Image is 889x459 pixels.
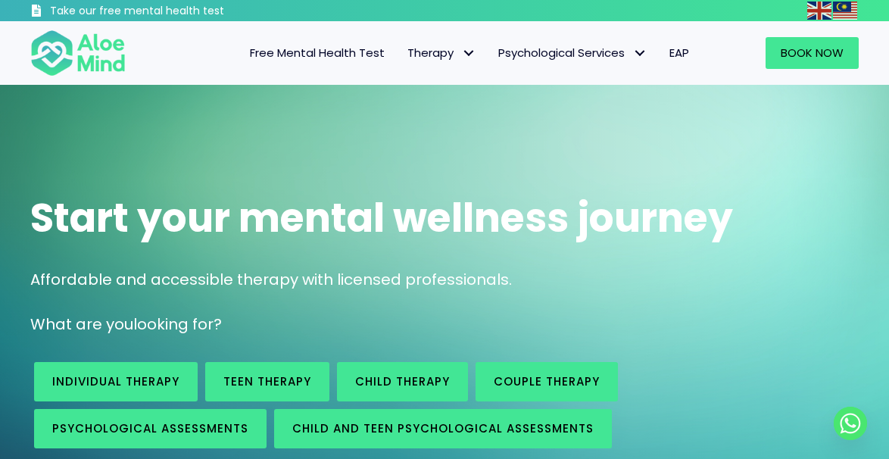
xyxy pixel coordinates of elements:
[223,373,311,389] span: Teen Therapy
[494,373,600,389] span: Couple therapy
[833,2,859,19] a: Malay
[30,190,733,245] span: Start your mental wellness journey
[498,45,647,61] span: Psychological Services
[34,362,198,401] a: Individual therapy
[274,409,612,448] a: Child and Teen Psychological assessments
[30,314,133,335] span: What are you
[807,2,831,20] img: en
[355,373,450,389] span: Child Therapy
[669,45,689,61] span: EAP
[487,37,658,69] a: Psychological ServicesPsychological Services: submenu
[133,314,222,335] span: looking for?
[52,373,179,389] span: Individual therapy
[50,4,289,19] h3: Take our free mental health test
[396,37,487,69] a: TherapyTherapy: submenu
[834,407,867,440] a: Whatsapp
[30,269,859,291] p: Affordable and accessible therapy with licensed professionals.
[766,37,859,69] a: Book Now
[337,362,468,401] a: Child Therapy
[30,29,126,77] img: Aloe mind Logo
[833,2,857,20] img: ms
[239,37,396,69] a: Free Mental Health Test
[34,409,267,448] a: Psychological assessments
[250,45,385,61] span: Free Mental Health Test
[141,37,700,69] nav: Menu
[407,45,476,61] span: Therapy
[629,42,650,64] span: Psychological Services: submenu
[476,362,618,401] a: Couple therapy
[205,362,329,401] a: Teen Therapy
[30,4,289,21] a: Take our free mental health test
[292,420,594,436] span: Child and Teen Psychological assessments
[52,420,248,436] span: Psychological assessments
[781,45,844,61] span: Book Now
[457,42,479,64] span: Therapy: submenu
[658,37,700,69] a: EAP
[807,2,833,19] a: English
